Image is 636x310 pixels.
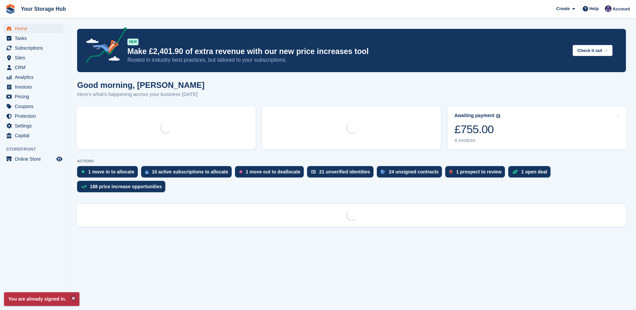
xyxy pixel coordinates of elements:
[448,107,627,149] a: Awaiting payment £755.00 4 invoices
[15,121,55,131] span: Settings
[456,169,501,174] div: 1 prospect to review
[573,45,613,56] button: Check it out →
[239,170,242,174] img: move_outs_to_deallocate_icon-f764333ba52eb49d3ac5e1228854f67142a1ed5810a6f6cc68b1a99e826820c5.svg
[508,166,554,181] a: 1 open deal
[15,43,55,53] span: Subscriptions
[15,24,55,33] span: Home
[15,72,55,82] span: Analytics
[556,5,570,12] span: Create
[3,24,63,33] a: menu
[3,92,63,101] a: menu
[3,34,63,43] a: menu
[3,154,63,164] a: menu
[377,166,446,181] a: 24 unsigned contracts
[90,184,162,189] div: 188 price increase opportunities
[454,138,500,143] div: 4 invoices
[454,113,495,118] div: Awaiting payment
[613,6,630,12] span: Account
[15,82,55,92] span: Invoices
[389,169,439,174] div: 24 unsigned contracts
[15,102,55,111] span: Coupons
[3,53,63,62] a: menu
[77,166,141,181] a: 1 move in to allocate
[589,5,599,12] span: Help
[145,170,149,174] img: active_subscription_to_allocate_icon-d502201f5373d7db506a760aba3b589e785aa758c864c3986d89f69b8ff3...
[512,169,518,174] img: deal-1b604bf984904fb50ccaf53a9ad4b4a5d6e5aea283cecdc64d6e3604feb123c2.svg
[605,5,612,12] img: Liam Beddard
[15,92,55,101] span: Pricing
[127,56,567,64] p: Rooted in industry best practices, but tailored to your subscriptions.
[3,111,63,121] a: menu
[15,131,55,140] span: Capital
[4,292,79,306] p: You are already signed in.
[3,63,63,72] a: menu
[496,114,500,118] img: icon-info-grey-7440780725fd019a000dd9b08b2336e03edf1995a4989e88bcd33f0948082b44.svg
[18,3,69,14] a: Your Storage Hub
[88,169,134,174] div: 1 move in to allocate
[307,166,377,181] a: 21 unverified identities
[127,47,567,56] p: Make £2,401.90 of extra revenue with our new price increases tool
[246,169,300,174] div: 1 move out to deallocate
[381,170,386,174] img: contract_signature_icon-13c848040528278c33f63329250d36e43548de30e8caae1d1a13099fd9432cc5.svg
[55,155,63,163] a: Preview store
[15,154,55,164] span: Online Store
[449,170,453,174] img: prospect-51fa495bee0391a8d652442698ab0144808aea92771e9ea1ae160a38d050c398.svg
[3,43,63,53] a: menu
[15,63,55,72] span: CRM
[5,4,15,14] img: stora-icon-8386f47178a22dfd0bd8f6a31ec36ba5ce8667c1dd55bd0f319d3a0aa187defe.svg
[3,131,63,140] a: menu
[319,169,370,174] div: 21 unverified identities
[3,102,63,111] a: menu
[127,39,138,45] div: NEW
[6,146,67,153] span: Storefront
[152,169,228,174] div: 10 active subscriptions to allocate
[3,82,63,92] a: menu
[141,166,235,181] a: 10 active subscriptions to allocate
[77,159,626,163] p: ACTIONS
[81,185,86,188] img: price_increase_opportunities-93ffe204e8149a01c8c9dc8f82e8f89637d9d84a8eef4429ea346261dce0b2c0.svg
[15,53,55,62] span: Sites
[454,122,500,136] div: £755.00
[311,170,316,174] img: verify_identity-adf6edd0f0f0b5bbfe63781bf79b02c33cf7c696d77639b501bdc392416b5a36.svg
[3,72,63,82] a: menu
[81,170,85,174] img: move_ins_to_allocate_icon-fdf77a2bb77ea45bf5b3d319d69a93e2d87916cf1d5bf7949dd705db3b84f3ca.svg
[15,34,55,43] span: Tasks
[235,166,307,181] a: 1 move out to deallocate
[15,111,55,121] span: Protection
[521,169,547,174] div: 1 open deal
[80,27,127,65] img: price-adjustments-announcement-icon-8257ccfd72463d97f412b2fc003d46551f7dbcb40ab6d574587a9cd5c0d94...
[77,181,169,196] a: 188 price increase opportunities
[445,166,508,181] a: 1 prospect to review
[77,81,205,90] h1: Good morning, [PERSON_NAME]
[77,91,205,98] p: Here's what's happening across your business [DATE]
[3,121,63,131] a: menu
